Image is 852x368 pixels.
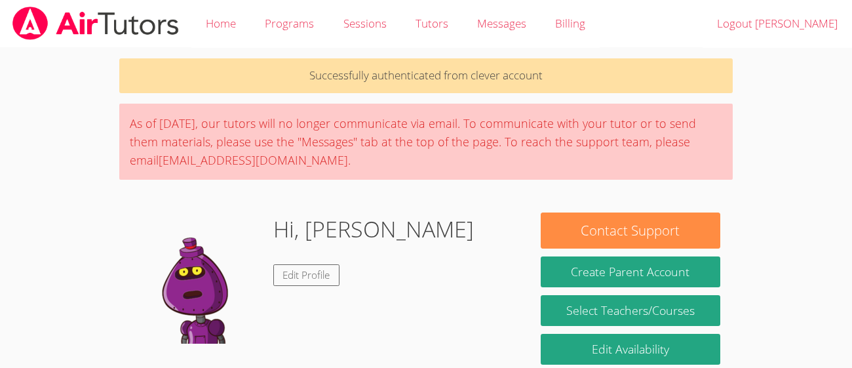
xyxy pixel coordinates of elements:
img: airtutors_banner-c4298cdbf04f3fff15de1276eac7730deb9818008684d7c2e4769d2f7ddbe033.png [11,7,180,40]
span: Messages [477,16,526,31]
h1: Hi, [PERSON_NAME] [273,213,474,246]
a: Select Teachers/Courses [541,295,721,326]
div: As of [DATE], our tutors will no longer communicate via email. To communicate with your tutor or ... [119,104,733,180]
img: default.png [132,213,263,344]
a: Edit Profile [273,264,340,286]
button: Create Parent Account [541,256,721,287]
a: Edit Availability [541,334,721,365]
button: Contact Support [541,213,721,249]
p: Successfully authenticated from clever account [119,58,733,93]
